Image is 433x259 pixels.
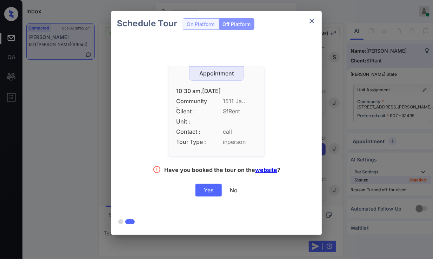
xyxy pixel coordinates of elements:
div: Have you booked the tour on the ? [165,166,281,175]
div: No [230,187,238,194]
h2: Schedule Tour [111,11,183,36]
span: Community : [176,98,208,105]
div: Appointment [189,70,244,77]
a: website [255,166,278,173]
button: close [305,14,319,28]
span: inperson [223,139,257,145]
span: 1511 Ja... [223,98,257,105]
span: Unit : [176,118,208,125]
div: Yes [195,184,222,197]
span: Contact : [176,128,208,135]
span: SfRent [223,108,257,115]
div: 10:30 am,[DATE] [176,88,257,94]
span: Tour Type : [176,139,208,145]
span: call [223,128,257,135]
span: Client : [176,108,208,115]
